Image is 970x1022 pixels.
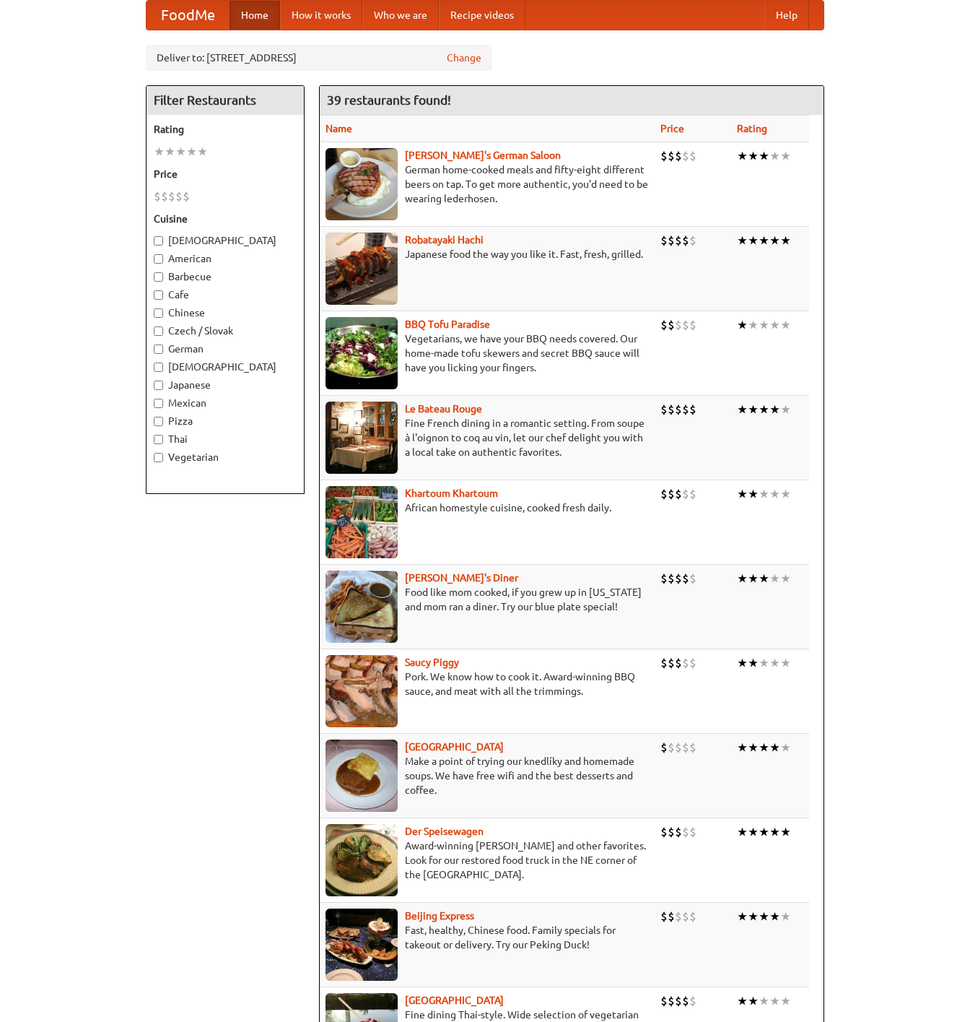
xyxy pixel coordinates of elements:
h4: Filter Restaurants [147,86,304,115]
li: $ [682,824,689,840]
li: $ [668,317,675,333]
li: ★ [759,909,769,924]
li: $ [689,233,696,248]
input: [DEMOGRAPHIC_DATA] [154,363,163,372]
b: Le Bateau Rouge [405,403,482,415]
li: $ [668,571,675,586]
li: $ [689,317,696,333]
label: German [154,342,297,356]
li: ★ [737,402,748,417]
input: Vegetarian [154,453,163,462]
a: Khartoum Khartoum [405,488,498,499]
li: $ [660,486,668,502]
li: ★ [780,402,791,417]
a: Beijing Express [405,910,474,922]
p: Food like mom cooked, if you grew up in [US_STATE] and mom ran a diner. Try our blue plate special! [325,585,649,614]
li: ★ [759,486,769,502]
label: American [154,251,297,266]
input: Barbecue [154,272,163,282]
label: Barbecue [154,269,297,284]
li: $ [682,317,689,333]
li: $ [682,148,689,164]
li: ★ [748,402,759,417]
li: ★ [759,740,769,755]
li: $ [682,993,689,1009]
li: $ [675,317,682,333]
li: ★ [154,144,165,160]
label: Japanese [154,378,297,392]
li: $ [168,189,175,204]
input: Cafe [154,290,163,300]
li: $ [161,189,168,204]
input: Thai [154,435,163,444]
li: $ [660,655,668,671]
li: ★ [759,317,769,333]
a: Recipe videos [439,1,525,30]
img: bateaurouge.jpg [325,402,398,474]
a: Price [660,123,684,134]
p: Pork. We know how to cook it. Award-winning BBQ sauce, and meat with all the trimmings. [325,670,649,698]
input: Mexican [154,399,163,408]
li: $ [675,993,682,1009]
li: ★ [769,824,780,840]
li: ★ [748,655,759,671]
li: $ [689,824,696,840]
label: Thai [154,432,297,446]
a: [GEOGRAPHIC_DATA] [405,995,504,1006]
img: saucy.jpg [325,655,398,727]
li: $ [660,148,668,164]
li: $ [682,909,689,924]
a: [PERSON_NAME]'s German Saloon [405,150,561,161]
li: $ [660,909,668,924]
li: ★ [780,148,791,164]
li: ★ [759,571,769,586]
li: ★ [780,486,791,502]
img: sallys.jpg [325,571,398,643]
li: $ [660,402,668,417]
li: ★ [737,148,748,164]
p: Fine French dining in a romantic setting. From soupe à l'oignon to coq au vin, let our chef delig... [325,416,649,459]
li: ★ [780,571,791,586]
img: tofuparadise.jpg [325,317,398,389]
li: ★ [769,993,780,1009]
p: African homestyle cuisine, cooked fresh daily. [325,501,649,515]
li: $ [675,486,682,502]
li: $ [175,189,183,204]
label: Chinese [154,306,297,320]
li: $ [689,740,696,755]
label: Czech / Slovak [154,324,297,338]
input: American [154,254,163,264]
a: How it works [280,1,362,30]
li: ★ [759,824,769,840]
a: [PERSON_NAME]'s Diner [405,572,518,584]
li: ★ [737,317,748,333]
a: Change [447,51,481,65]
li: $ [682,740,689,755]
img: esthers.jpg [325,148,398,220]
li: ★ [748,740,759,755]
li: $ [668,909,675,924]
label: Vegetarian [154,450,297,464]
li: ★ [759,402,769,417]
li: $ [660,993,668,1009]
li: ★ [737,486,748,502]
img: speisewagen.jpg [325,824,398,896]
p: German home-cooked meals and fifty-eight different beers on tap. To get more authentic, you'd nee... [325,163,649,206]
li: $ [668,824,675,840]
li: ★ [759,148,769,164]
li: ★ [737,655,748,671]
li: ★ [737,571,748,586]
a: Saucy Piggy [405,657,459,668]
b: Robatayaki Hachi [405,234,484,246]
li: $ [660,571,668,586]
li: ★ [780,317,791,333]
li: $ [689,655,696,671]
a: Der Speisewagen [405,826,484,837]
li: $ [154,189,161,204]
li: $ [668,402,675,417]
li: $ [689,993,696,1009]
